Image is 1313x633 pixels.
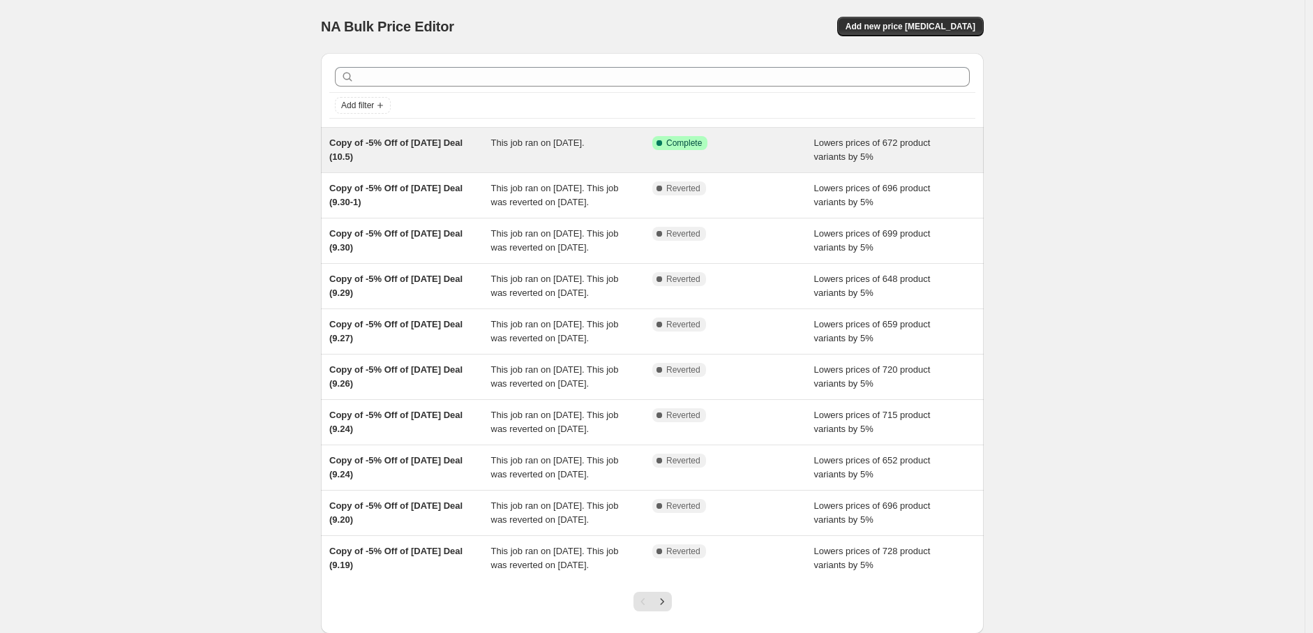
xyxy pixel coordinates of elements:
span: Reverted [666,364,700,375]
span: Add filter [341,100,374,111]
span: Copy of -5% Off of [DATE] Deal (10.5) [329,137,463,162]
span: Reverted [666,546,700,557]
span: Copy of -5% Off of [DATE] Deal (9.19) [329,546,463,570]
button: Next [652,592,672,611]
span: This job ran on [DATE]. This job was reverted on [DATE]. [491,319,619,343]
span: Lowers prices of 699 product variants by 5% [814,228,931,253]
span: Reverted [666,228,700,239]
span: This job ran on [DATE]. This job was reverted on [DATE]. [491,410,619,434]
span: Lowers prices of 720 product variants by 5% [814,364,931,389]
span: Lowers prices of 715 product variants by 5% [814,410,931,434]
span: This job ran on [DATE]. This job was reverted on [DATE]. [491,183,619,207]
span: Add new price [MEDICAL_DATA] [846,21,975,32]
span: Copy of -5% Off of [DATE] Deal (9.27) [329,319,463,343]
span: This job ran on [DATE]. [491,137,585,148]
span: Copy of -5% Off of [DATE] Deal (9.20) [329,500,463,525]
span: Reverted [666,455,700,466]
nav: Pagination [633,592,672,611]
span: NA Bulk Price Editor [321,19,454,34]
span: Copy of -5% Off of [DATE] Deal (9.30) [329,228,463,253]
button: Add new price [MEDICAL_DATA] [837,17,984,36]
span: Reverted [666,500,700,512]
span: Lowers prices of 652 product variants by 5% [814,455,931,479]
span: Complete [666,137,702,149]
span: This job ran on [DATE]. This job was reverted on [DATE]. [491,274,619,298]
span: Copy of -5% Off of [DATE] Deal (9.30-1) [329,183,463,207]
span: Copy of -5% Off of [DATE] Deal (9.24) [329,455,463,479]
span: Copy of -5% Off of [DATE] Deal (9.26) [329,364,463,389]
span: Lowers prices of 672 product variants by 5% [814,137,931,162]
span: Lowers prices of 659 product variants by 5% [814,319,931,343]
span: Copy of -5% Off of [DATE] Deal (9.29) [329,274,463,298]
button: Add filter [335,97,391,114]
span: Lowers prices of 648 product variants by 5% [814,274,931,298]
span: This job ran on [DATE]. This job was reverted on [DATE]. [491,364,619,389]
span: Reverted [666,319,700,330]
span: This job ran on [DATE]. This job was reverted on [DATE]. [491,500,619,525]
span: This job ran on [DATE]. This job was reverted on [DATE]. [491,546,619,570]
span: Reverted [666,410,700,421]
span: This job ran on [DATE]. This job was reverted on [DATE]. [491,455,619,479]
span: This job ran on [DATE]. This job was reverted on [DATE]. [491,228,619,253]
span: Reverted [666,274,700,285]
span: Lowers prices of 728 product variants by 5% [814,546,931,570]
span: Lowers prices of 696 product variants by 5% [814,183,931,207]
span: Lowers prices of 696 product variants by 5% [814,500,931,525]
span: Copy of -5% Off of [DATE] Deal (9.24) [329,410,463,434]
span: Reverted [666,183,700,194]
